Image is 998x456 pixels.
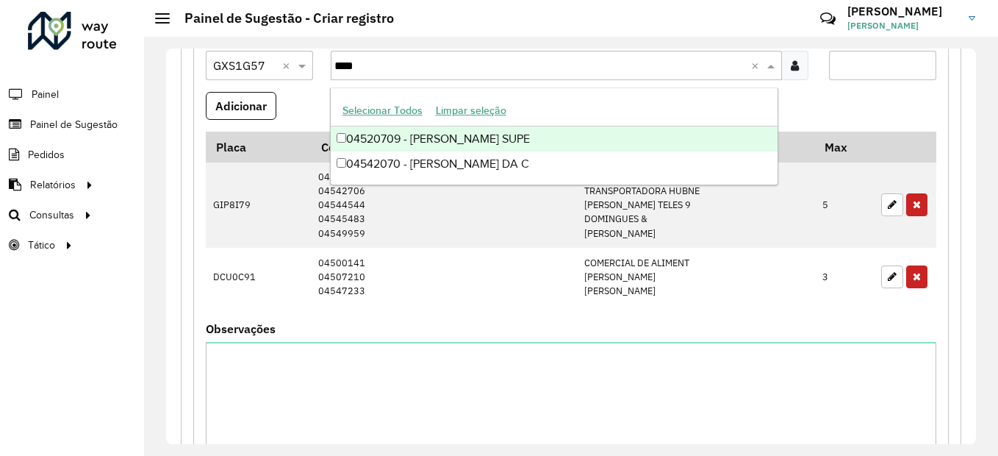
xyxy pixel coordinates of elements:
[311,248,576,306] td: 04500141 04507210 04547233
[206,132,311,163] th: Placa
[206,163,311,248] td: GIP8I79
[815,132,874,163] th: Max
[331,152,778,177] div: 04542070 - [PERSON_NAME] DA C
[847,4,958,18] h3: [PERSON_NAME]
[206,248,311,306] td: DCU0C91
[815,163,874,248] td: 5
[206,92,276,120] button: Adicionar
[311,132,576,163] th: Código Cliente
[847,19,958,32] span: [PERSON_NAME]
[29,207,74,223] span: Consultas
[576,163,814,248] td: HAFONCIN ALIMENTOS E TRANSPORTADORA HUBNE [PERSON_NAME] TELES 9 DOMINGUES & [PERSON_NAME]
[30,177,76,193] span: Relatórios
[170,10,394,26] h2: Painel de Sugestão - Criar registro
[576,248,814,306] td: COMERCIAL DE ALIMENT [PERSON_NAME] [PERSON_NAME]
[206,320,276,338] label: Observações
[282,57,295,74] span: Clear all
[331,127,778,152] div: 04520709 - [PERSON_NAME] SUPE
[32,87,59,102] span: Painel
[812,3,844,35] a: Contato Rápido
[751,57,764,74] span: Clear all
[429,99,513,122] button: Limpar seleção
[28,238,55,253] span: Tático
[330,88,779,185] ng-dropdown-panel: Options list
[30,117,118,132] span: Painel de Sugestão
[311,163,576,248] td: 04514738 04542706 04544544 04545483 04549959
[815,248,874,306] td: 3
[336,99,429,122] button: Selecionar Todos
[28,147,65,163] span: Pedidos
